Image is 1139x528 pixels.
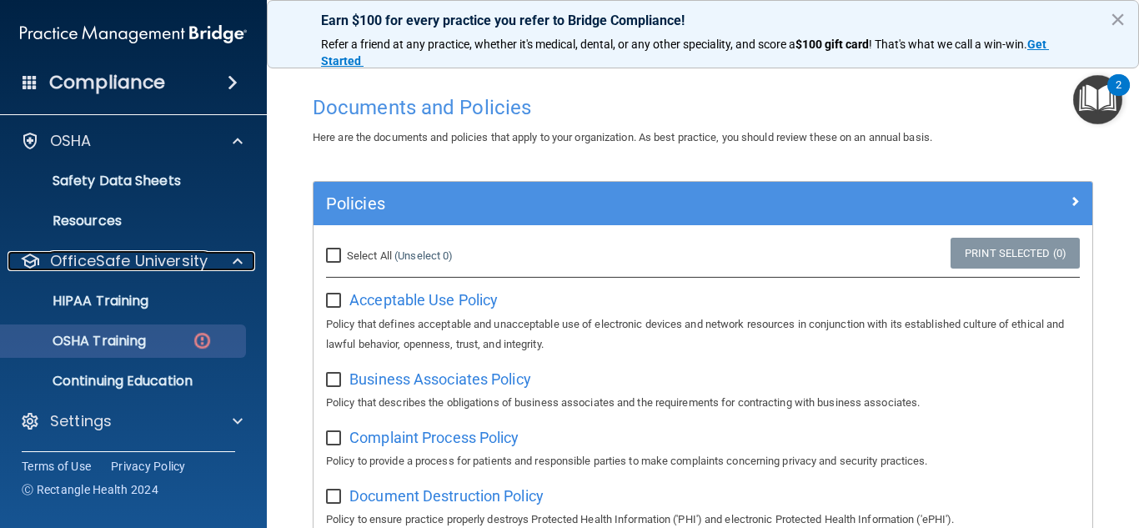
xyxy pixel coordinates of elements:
img: PMB logo [20,18,247,51]
p: Policy that defines acceptable and unacceptable use of electronic devices and network resources i... [326,314,1080,355]
strong: $100 gift card [795,38,869,51]
h5: Policies [326,194,886,213]
h4: Compliance [49,71,165,94]
p: Resources [11,213,238,229]
img: danger-circle.6113f641.png [192,330,213,351]
a: Settings [20,411,243,431]
span: ! That's what we call a win-win. [869,38,1027,51]
span: Document Destruction Policy [349,487,544,505]
a: OfficeSafe University [20,251,243,271]
span: Select All [347,249,392,262]
span: Business Associates Policy [349,370,531,388]
h4: Documents and Policies [313,97,1093,118]
span: Ⓒ Rectangle Health 2024 [22,481,158,498]
a: Print Selected (0) [951,238,1080,269]
p: OSHA Training [11,333,146,349]
p: OSHA [50,131,92,151]
p: HIPAA Training [11,293,148,309]
p: Settings [50,411,112,431]
a: Get Started [321,38,1049,68]
a: Terms of Use [22,458,91,475]
button: Open Resource Center, 2 new notifications [1073,75,1122,124]
p: Earn $100 for every practice you refer to Bridge Compliance! [321,13,1085,28]
button: Close [1110,6,1126,33]
p: Continuing Education [11,373,238,390]
span: Complaint Process Policy [349,429,519,446]
input: Select All (Unselect 0) [326,249,345,263]
a: OSHA [20,131,243,151]
p: OfficeSafe University [50,251,208,271]
p: Policy to provide a process for patients and responsible parties to make complaints concerning pr... [326,451,1080,471]
div: 2 [1116,85,1121,107]
p: Safety Data Sheets [11,173,238,189]
span: Acceptable Use Policy [349,291,498,309]
a: (Unselect 0) [394,249,453,262]
span: Refer a friend at any practice, whether it's medical, dental, or any other speciality, and score a [321,38,795,51]
a: Privacy Policy [111,458,186,475]
span: Here are the documents and policies that apply to your organization. As best practice, you should... [313,131,932,143]
a: Policies [326,190,1080,217]
p: Policy that describes the obligations of business associates and the requirements for contracting... [326,393,1080,413]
